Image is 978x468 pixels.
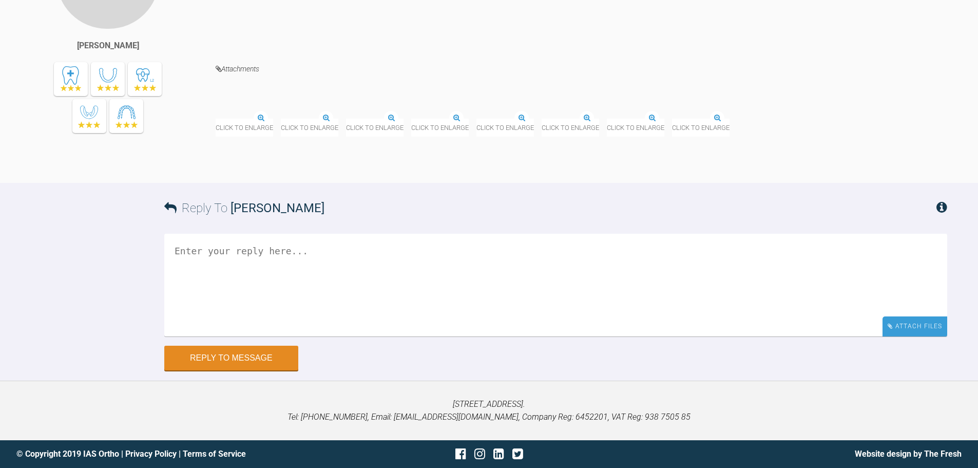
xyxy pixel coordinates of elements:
p: [STREET_ADDRESS]. Tel: [PHONE_NUMBER], Email: [EMAIL_ADDRESS][DOMAIN_NAME], Company Reg: 6452201,... [16,398,962,424]
div: Attach Files [883,316,947,336]
div: © Copyright 2019 IAS Ortho | | [16,447,332,461]
h4: Attachments [216,63,947,76]
a: Terms of Service [183,449,246,459]
h3: Reply To [164,198,324,218]
a: Privacy Policy [125,449,177,459]
span: Click to enlarge [346,119,404,137]
span: Click to enlarge [672,119,730,137]
span: Click to enlarge [476,119,534,137]
span: Click to enlarge [542,119,599,137]
button: Reply to Message [164,346,298,370]
span: Click to enlarge [216,119,273,137]
span: Click to enlarge [607,119,664,137]
span: [PERSON_NAME] [231,201,324,215]
span: Click to enlarge [281,119,338,137]
div: [PERSON_NAME] [77,39,139,52]
a: Website design by The Fresh [855,449,962,459]
span: Click to enlarge [411,119,469,137]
